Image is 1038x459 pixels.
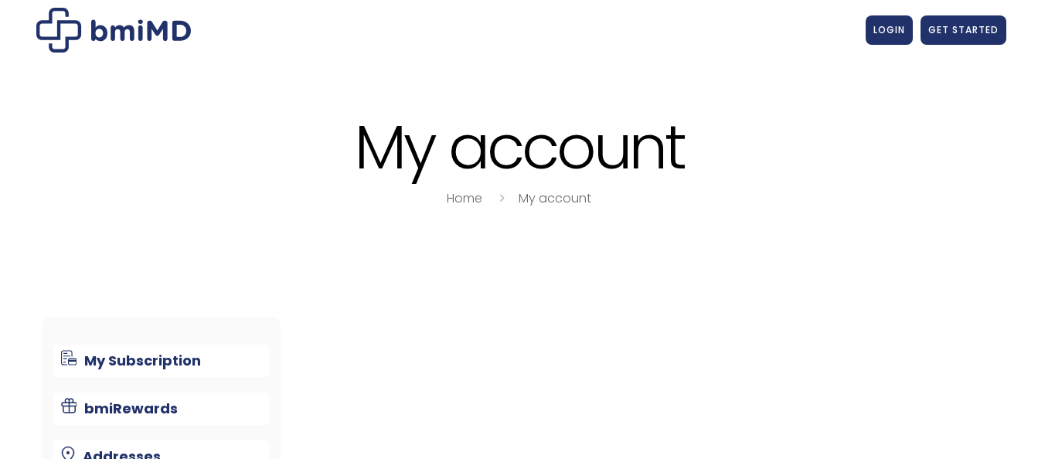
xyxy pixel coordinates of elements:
h1: My account [32,114,1006,180]
a: My Subscription [53,345,269,377]
a: My account [519,189,591,207]
i: breadcrumbs separator [493,189,510,207]
a: Home [447,189,482,207]
a: LOGIN [866,15,913,45]
span: LOGIN [873,23,905,36]
img: My account [36,8,191,53]
a: bmiRewards [53,393,269,425]
a: GET STARTED [921,15,1006,45]
span: GET STARTED [928,23,999,36]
